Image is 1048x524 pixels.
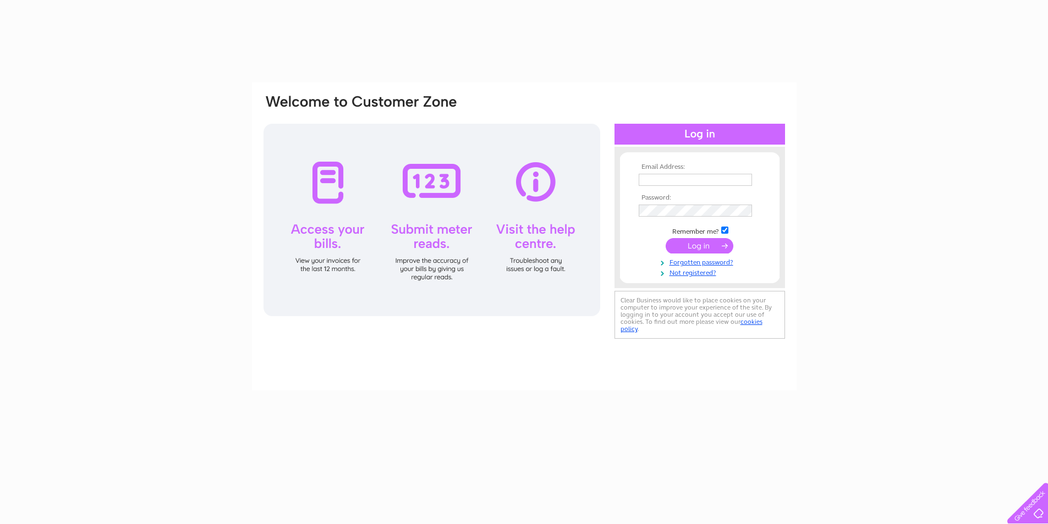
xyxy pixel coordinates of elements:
[621,318,762,333] a: cookies policy
[666,238,733,253] input: Submit
[639,267,764,277] a: Not registered?
[636,225,764,236] td: Remember me?
[636,194,764,202] th: Password:
[636,163,764,171] th: Email Address:
[639,256,764,267] a: Forgotten password?
[614,291,785,339] div: Clear Business would like to place cookies on your computer to improve your experience of the sit...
